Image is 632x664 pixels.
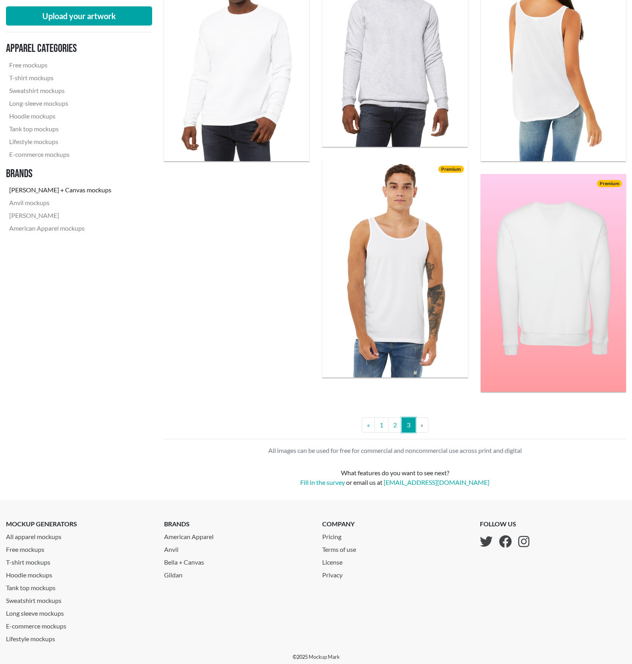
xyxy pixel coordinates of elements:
span: Premium [438,166,464,173]
a: E-commerce mockups [6,618,152,631]
a: Privacy [322,567,363,580]
img: ghost mannequin of a white Bella + Canvas 3945 sweatshirt with a transparent background [481,174,626,392]
a: Tank top mockups [6,580,152,593]
a: Hoodie mockups [6,110,115,123]
a: Hoodie mockups [6,567,152,580]
a: Bella + Canvas [164,554,310,567]
button: Upload your artwork [6,6,152,26]
a: [PERSON_NAME] + Canvas mockups [6,184,115,196]
img: muscled man wearing a white bella + canvas 3480 tank top [322,160,468,378]
a: 2 [388,417,402,433]
a: Sweatshirt mockups [6,593,152,605]
a: Free mockups [6,541,152,554]
a: T-shirt mockups [6,554,152,567]
a: American Apparel [164,529,310,541]
p: follow us [480,519,529,529]
a: [PERSON_NAME] [6,209,115,222]
span: « [367,421,370,429]
a: Lifestyle mockups [6,135,115,148]
a: Long-sleeve mockups [6,97,115,110]
p: mockup generators [6,519,152,529]
p: © 2025 [293,653,340,661]
a: Lifestyle mockups [6,631,152,644]
a: T-shirt mockups [6,71,115,84]
a: Free mockups [6,59,115,71]
a: Pricing [322,529,363,541]
a: Tank top mockups [6,123,115,135]
a: Sweatshirt mockups [6,84,115,97]
div: What features do you want to see next? or email us at [167,468,622,487]
span: Premium [597,180,622,187]
a: Mockup Mark [309,654,340,660]
a: Terms of use [322,541,363,554]
p: brands [164,519,310,529]
a: American Apparel mockups [6,222,115,235]
a: Long sleeve mockups [6,605,152,618]
p: company [322,519,363,529]
h3: Brands [6,167,115,181]
a: 3 [402,417,416,433]
a: E-commerce mockups [6,148,115,161]
a: Anvil [164,541,310,554]
a: 1 [374,417,388,433]
a: [EMAIL_ADDRESS][DOMAIN_NAME] [384,478,489,486]
a: All apparel mockups [6,529,152,541]
p: All images can be used for free for commercial and noncommercial use across print and digital [164,446,626,455]
a: Fill in the survey [300,478,345,486]
a: Anvil mockups [6,196,115,209]
a: License [322,554,363,567]
a: Gildan [164,567,310,580]
h3: Apparel categories [6,42,115,55]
